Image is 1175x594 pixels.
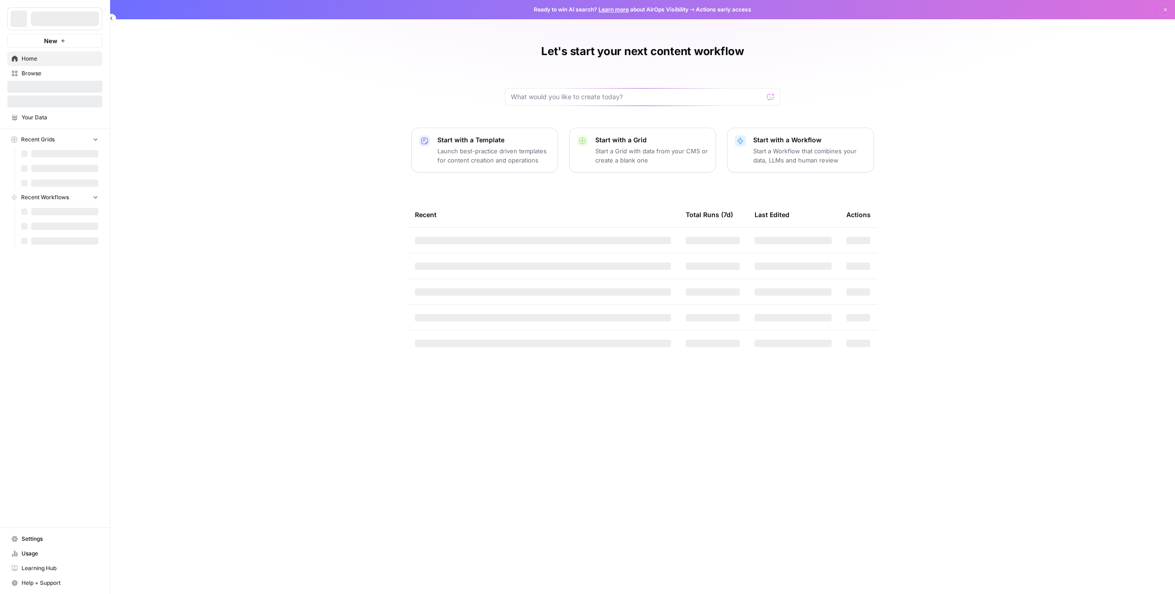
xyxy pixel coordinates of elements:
[7,532,102,546] a: Settings
[7,34,102,48] button: New
[7,133,102,146] button: Recent Grids
[511,92,763,101] input: What would you like to create today?
[7,561,102,576] a: Learning Hub
[437,146,550,165] p: Launch best-practice driven templates for content creation and operations
[22,69,98,78] span: Browse
[534,6,688,14] span: Ready to win AI search? about AirOps Visibility
[21,193,69,202] span: Recent Workflows
[686,202,733,227] div: Total Runs (7d)
[7,110,102,125] a: Your Data
[753,135,866,145] p: Start with a Workflow
[415,202,671,227] div: Recent
[727,128,874,173] button: Start with a WorkflowStart a Workflow that combines your data, LLMs and human review
[21,135,55,144] span: Recent Grids
[7,191,102,204] button: Recent Workflows
[599,6,629,13] a: Learn more
[755,202,789,227] div: Last Edited
[595,146,708,165] p: Start a Grid with data from your CMS or create a blank one
[22,55,98,63] span: Home
[22,549,98,558] span: Usage
[22,535,98,543] span: Settings
[7,51,102,66] a: Home
[22,564,98,572] span: Learning Hub
[411,128,558,173] button: Start with a TemplateLaunch best-practice driven templates for content creation and operations
[44,36,57,45] span: New
[437,135,550,145] p: Start with a Template
[7,66,102,81] a: Browse
[7,546,102,561] a: Usage
[595,135,708,145] p: Start with a Grid
[696,6,751,14] span: Actions early access
[753,146,866,165] p: Start a Workflow that combines your data, LLMs and human review
[569,128,716,173] button: Start with a GridStart a Grid with data from your CMS or create a blank one
[22,579,98,587] span: Help + Support
[541,44,744,59] h1: Let's start your next content workflow
[22,113,98,122] span: Your Data
[846,202,871,227] div: Actions
[7,576,102,590] button: Help + Support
